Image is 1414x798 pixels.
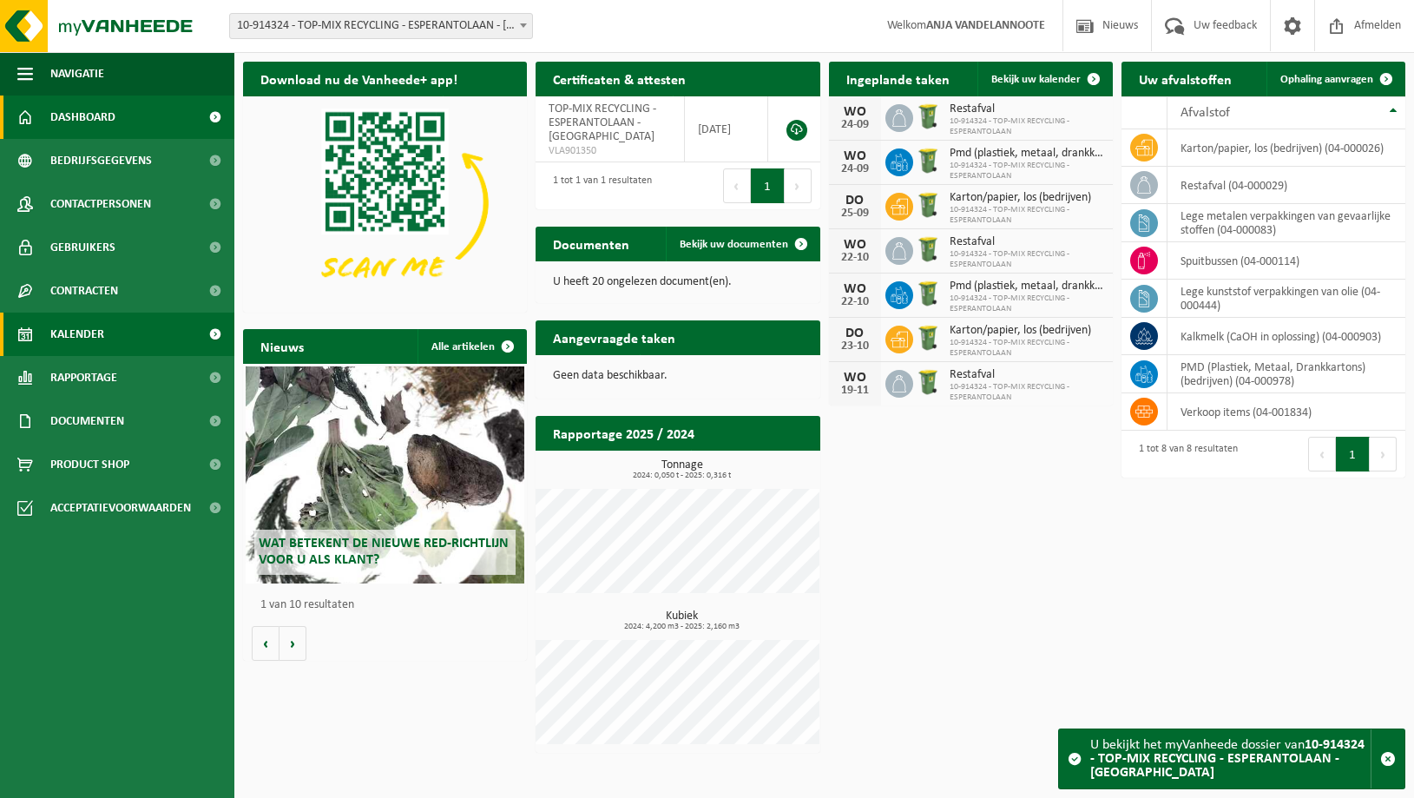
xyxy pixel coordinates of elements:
div: 19-11 [838,385,872,397]
td: verkoop items (04-001834) [1167,393,1405,431]
h2: Aangevraagde taken [536,320,693,354]
a: Bekijk uw kalender [977,62,1111,96]
span: Bedrijfsgegevens [50,139,152,182]
td: [DATE] [685,96,768,162]
img: WB-0240-HPE-GN-50 [913,102,943,131]
button: Vorige [252,626,280,661]
button: Volgende [280,626,306,661]
td: restafval (04-000029) [1167,167,1405,204]
span: 10-914324 - TOP-MIX RECYCLING - ESPERANTOLAAN [950,116,1104,137]
span: 10-914324 - TOP-MIX RECYCLING - ESPERANTOLAAN [950,382,1104,403]
span: Navigatie [50,52,104,96]
img: WB-0240-HPE-GN-50 [913,367,943,397]
td: lege kunststof verpakkingen van olie (04-000444) [1167,280,1405,318]
div: WO [838,149,872,163]
span: Product Shop [50,443,129,486]
span: 10-914324 - TOP-MIX RECYCLING - ESPERANTOLAAN - OOSTENDE [230,14,532,38]
span: Rapportage [50,356,117,399]
span: Bekijk uw documenten [680,239,788,250]
strong: ANJA VANDELANNOOTE [926,19,1045,32]
img: Download de VHEPlus App [243,96,527,309]
td: lege metalen verpakkingen van gevaarlijke stoffen (04-000083) [1167,204,1405,242]
img: WB-0240-HPE-GN-50 [913,279,943,308]
h2: Certificaten & attesten [536,62,703,96]
a: Alle artikelen [418,329,525,364]
a: Bekijk uw documenten [666,227,819,261]
span: 10-914324 - TOP-MIX RECYCLING - ESPERANTOLAAN [950,205,1104,226]
span: Contracten [50,269,118,313]
td: karton/papier, los (bedrijven) (04-000026) [1167,129,1405,167]
h3: Kubiek [544,610,819,631]
span: Kalender [50,313,104,356]
span: 10-914324 - TOP-MIX RECYCLING - ESPERANTOLAAN [950,293,1104,314]
h2: Download nu de Vanheede+ app! [243,62,475,96]
span: Pmd (plastiek, metaal, drankkartons) (bedrijven) [950,147,1104,161]
span: 10-914324 - TOP-MIX RECYCLING - ESPERANTOLAAN - OOSTENDE [229,13,533,39]
span: Bekijk uw kalender [991,74,1081,85]
h3: Tonnage [544,459,819,480]
div: U bekijkt het myVanheede dossier van [1090,729,1371,788]
a: Wat betekent de nieuwe RED-richtlijn voor u als klant? [246,366,524,584]
span: 10-914324 - TOP-MIX RECYCLING - ESPERANTOLAAN [950,161,1104,181]
h2: Nieuws [243,329,321,363]
strong: 10-914324 - TOP-MIX RECYCLING - ESPERANTOLAAN - [GEOGRAPHIC_DATA] [1090,738,1365,780]
div: 22-10 [838,296,872,308]
h2: Rapportage 2025 / 2024 [536,416,712,450]
img: WB-0240-HPE-GN-50 [913,323,943,353]
span: 10-914324 - TOP-MIX RECYCLING - ESPERANTOLAAN [950,338,1104,359]
span: Gebruikers [50,226,115,269]
div: 25-09 [838,208,872,220]
h2: Uw afvalstoffen [1121,62,1249,96]
span: VLA901350 [549,144,671,158]
span: Ophaling aanvragen [1280,74,1373,85]
div: 22-10 [838,252,872,264]
p: Geen data beschikbaar. [553,370,802,382]
button: 1 [751,168,785,203]
a: Ophaling aanvragen [1266,62,1404,96]
div: 24-09 [838,163,872,175]
img: WB-0240-HPE-GN-50 [913,190,943,220]
h2: Documenten [536,227,647,261]
button: Next [785,168,812,203]
td: kalkmelk (CaOH in oplossing) (04-000903) [1167,318,1405,355]
p: 1 van 10 resultaten [260,599,518,611]
div: 24-09 [838,119,872,131]
span: 2024: 4,200 m3 - 2025: 2,160 m3 [544,623,819,631]
span: Afvalstof [1181,106,1230,120]
div: WO [838,105,872,119]
div: WO [838,238,872,252]
div: WO [838,371,872,385]
div: 1 tot 8 van 8 resultaten [1130,435,1238,473]
div: 23-10 [838,340,872,353]
span: Dashboard [50,96,115,139]
button: 1 [1336,437,1370,472]
span: TOP-MIX RECYCLING - ESPERANTOLAAN - [GEOGRAPHIC_DATA] [549,102,656,143]
a: Bekijk rapportage [691,450,819,485]
div: DO [838,194,872,208]
span: Wat betekent de nieuwe RED-richtlijn voor u als klant? [259,537,509,567]
div: 1 tot 1 van 1 resultaten [544,167,652,205]
button: Previous [723,168,751,203]
span: Karton/papier, los (bedrijven) [950,324,1104,338]
span: Restafval [950,235,1104,249]
span: Pmd (plastiek, metaal, drankkartons) (bedrijven) [950,280,1104,293]
td: spuitbussen (04-000114) [1167,242,1405,280]
p: U heeft 20 ongelezen document(en). [553,276,802,288]
span: Restafval [950,368,1104,382]
button: Previous [1308,437,1336,472]
div: DO [838,326,872,340]
span: Contactpersonen [50,182,151,226]
span: Restafval [950,102,1104,116]
td: PMD (Plastiek, Metaal, Drankkartons) (bedrijven) (04-000978) [1167,355,1405,393]
span: Acceptatievoorwaarden [50,486,191,530]
div: WO [838,282,872,296]
span: Documenten [50,399,124,443]
img: WB-0240-HPE-GN-50 [913,146,943,175]
span: Karton/papier, los (bedrijven) [950,191,1104,205]
span: 2024: 0,050 t - 2025: 0,316 t [544,472,819,480]
img: WB-0240-HPE-GN-50 [913,234,943,264]
span: 10-914324 - TOP-MIX RECYCLING - ESPERANTOLAAN [950,249,1104,270]
h2: Ingeplande taken [829,62,967,96]
button: Next [1370,437,1397,472]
